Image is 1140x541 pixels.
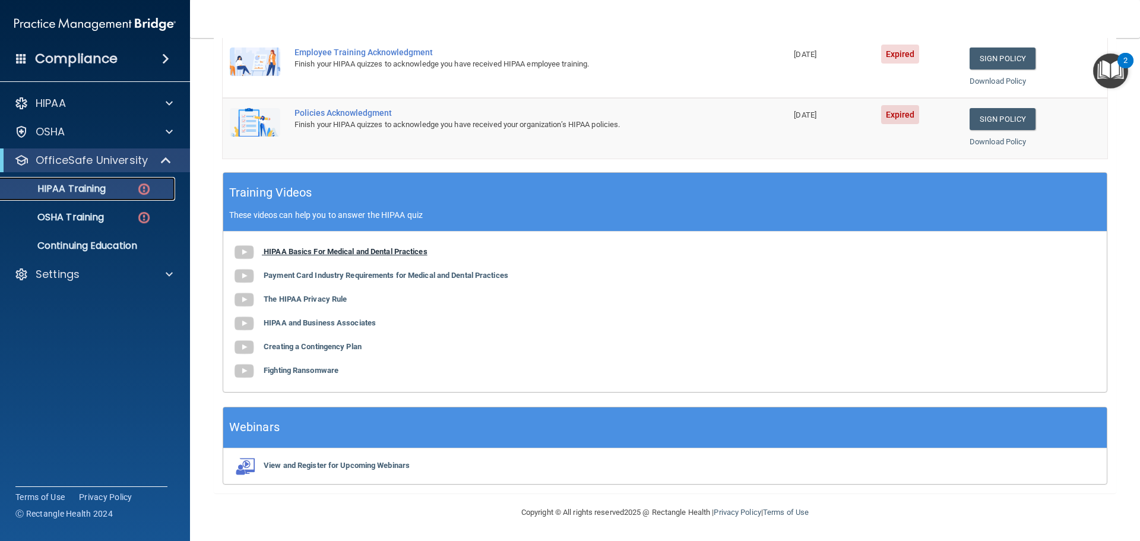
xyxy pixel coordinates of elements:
b: The HIPAA Privacy Rule [264,295,347,303]
a: HIPAA [14,96,173,110]
b: HIPAA and Business Associates [264,318,376,327]
div: Copyright © All rights reserved 2025 @ Rectangle Health | | [448,493,882,531]
a: Privacy Policy [79,491,132,503]
b: HIPAA Basics For Medical and Dental Practices [264,247,427,256]
img: PMB logo [14,12,176,36]
img: gray_youtube_icon.38fcd6cc.png [232,264,256,288]
b: View and Register for Upcoming Webinars [264,461,410,470]
p: OfficeSafe University [36,153,148,167]
div: Finish your HIPAA quizzes to acknowledge you have received your organization’s HIPAA policies. [294,118,727,132]
a: Sign Policy [970,108,1035,130]
a: Download Policy [970,77,1027,86]
span: [DATE] [794,110,816,119]
a: Privacy Policy [714,508,761,517]
h5: Training Videos [229,182,312,203]
img: webinarIcon.c7ebbf15.png [232,457,256,475]
img: gray_youtube_icon.38fcd6cc.png [232,336,256,359]
a: OSHA [14,125,173,139]
span: Ⓒ Rectangle Health 2024 [15,508,113,520]
p: HIPAA Training [8,183,106,195]
span: [DATE] [794,50,816,59]
div: 2 [1123,61,1128,76]
img: gray_youtube_icon.38fcd6cc.png [232,241,256,264]
a: Settings [14,267,173,281]
a: Sign Policy [970,48,1035,69]
h4: Compliance [35,50,118,67]
a: Terms of Use [15,491,65,503]
a: Terms of Use [763,508,809,517]
img: danger-circle.6113f641.png [137,210,151,225]
p: HIPAA [36,96,66,110]
img: gray_youtube_icon.38fcd6cc.png [232,359,256,383]
span: Expired [881,45,920,64]
img: gray_youtube_icon.38fcd6cc.png [232,312,256,336]
a: OfficeSafe University [14,153,172,167]
p: OSHA [36,125,65,139]
p: Settings [36,267,80,281]
img: gray_youtube_icon.38fcd6cc.png [232,288,256,312]
div: Employee Training Acknowledgment [294,48,727,57]
p: Continuing Education [8,240,170,252]
b: Payment Card Industry Requirements for Medical and Dental Practices [264,271,508,280]
p: These videos can help you to answer the HIPAA quiz [229,210,1101,220]
p: OSHA Training [8,211,104,223]
b: Fighting Ransomware [264,366,338,375]
div: Finish your HIPAA quizzes to acknowledge you have received HIPAA employee training. [294,57,727,71]
a: Download Policy [970,137,1027,146]
button: Open Resource Center, 2 new notifications [1093,53,1128,88]
div: Policies Acknowledgment [294,108,727,118]
h5: Webinars [229,417,280,438]
img: danger-circle.6113f641.png [137,182,151,197]
b: Creating a Contingency Plan [264,342,362,351]
span: Expired [881,105,920,124]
